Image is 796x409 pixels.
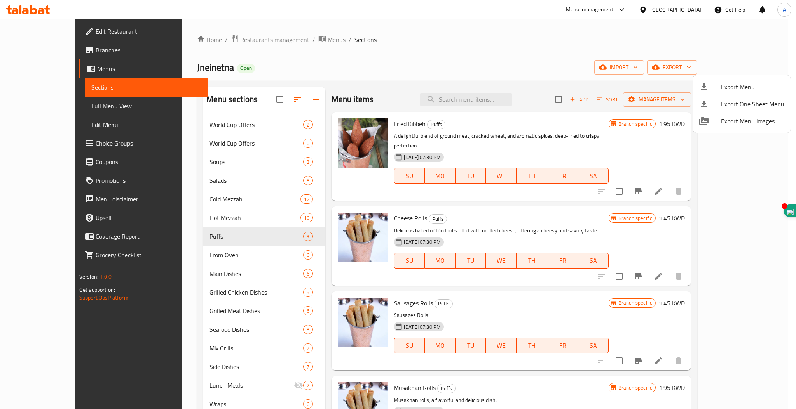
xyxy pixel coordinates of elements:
[693,78,791,95] li: Export menu items
[721,82,784,92] span: Export Menu
[721,116,784,126] span: Export Menu images
[693,95,791,113] li: Export one sheet menu items
[721,99,784,109] span: Export One Sheet Menu
[693,113,791,130] li: Export Menu images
